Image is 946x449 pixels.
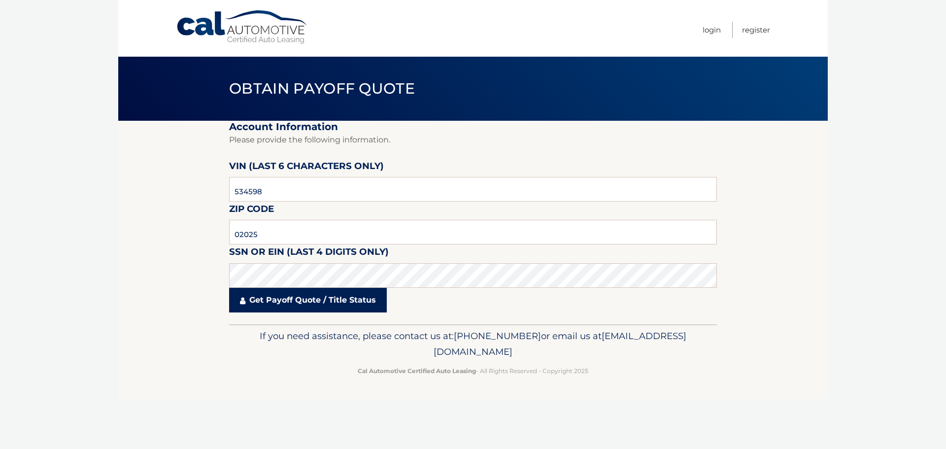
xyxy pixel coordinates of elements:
[229,202,274,220] label: Zip Code
[229,159,384,177] label: VIN (last 6 characters only)
[229,133,717,147] p: Please provide the following information.
[236,328,710,360] p: If you need assistance, please contact us at: or email us at
[742,22,770,38] a: Register
[703,22,721,38] a: Login
[229,121,717,133] h2: Account Information
[229,288,387,312] a: Get Payoff Quote / Title Status
[358,367,476,375] strong: Cal Automotive Certified Auto Leasing
[454,330,541,342] span: [PHONE_NUMBER]
[236,366,710,376] p: - All Rights Reserved - Copyright 2025
[229,244,389,263] label: SSN or EIN (last 4 digits only)
[229,79,415,98] span: Obtain Payoff Quote
[176,10,309,45] a: Cal Automotive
